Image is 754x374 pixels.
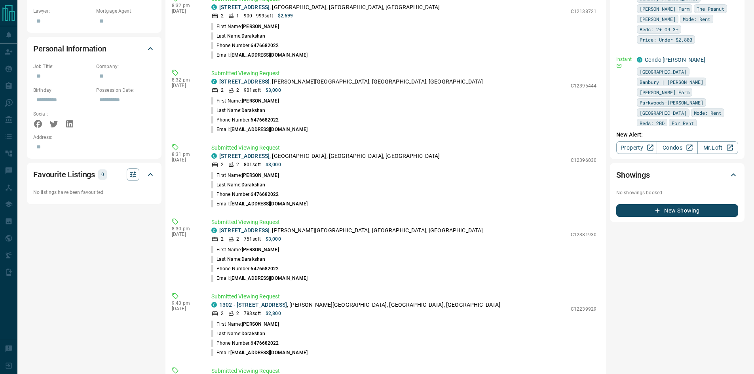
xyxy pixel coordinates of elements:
p: Email: [211,275,308,282]
span: [GEOGRAPHIC_DATA] [640,109,687,117]
svg: Email [616,63,622,68]
span: Parkwoods-[PERSON_NAME] [640,99,703,106]
p: 2 [236,87,239,94]
p: First Name: [211,23,279,30]
p: Instant [616,56,632,63]
div: Showings [616,165,738,184]
span: [PERSON_NAME] Farm [640,5,689,13]
p: First Name: [211,172,279,179]
div: Personal Information [33,39,155,58]
a: [STREET_ADDRESS] [219,4,270,10]
span: [PERSON_NAME] [242,321,279,327]
a: [STREET_ADDRESS] [219,78,270,85]
p: $2,800 [266,310,281,317]
p: Last Name: [211,181,265,188]
p: Email: [211,200,308,207]
p: $3,000 [266,235,281,243]
p: Job Title: [33,63,92,70]
p: $3,000 [266,161,281,168]
p: Phone Number: [211,42,279,49]
h2: Personal Information [33,42,106,55]
span: [PERSON_NAME] Farm [640,88,689,96]
span: Darakshan [241,33,265,39]
p: Submitted Viewing Request [211,144,596,152]
p: 783 sqft [244,310,261,317]
p: 2 [221,87,224,94]
span: Mode: Rent [683,15,710,23]
p: Lawyer: [33,8,92,15]
span: [EMAIL_ADDRESS][DOMAIN_NAME] [230,52,308,58]
p: , [PERSON_NAME][GEOGRAPHIC_DATA], [GEOGRAPHIC_DATA], [GEOGRAPHIC_DATA] [219,226,483,235]
span: 6476682022 [251,192,279,197]
a: Condos [657,141,697,154]
a: [STREET_ADDRESS] [219,153,270,159]
p: Submitted Viewing Request [211,69,596,78]
p: C12138721 [571,8,596,15]
span: Banbury | [PERSON_NAME] [640,78,703,86]
p: C12239929 [571,306,596,313]
p: , [GEOGRAPHIC_DATA], [GEOGRAPHIC_DATA], [GEOGRAPHIC_DATA] [219,152,440,160]
div: condos.ca [211,4,217,10]
span: [EMAIL_ADDRESS][DOMAIN_NAME] [230,350,308,355]
p: 2 [221,235,224,243]
p: , [GEOGRAPHIC_DATA], [GEOGRAPHIC_DATA], [GEOGRAPHIC_DATA] [219,3,440,11]
span: Mode: Rent [694,109,722,117]
p: $2,699 [278,12,293,19]
span: The Peanut [697,5,724,13]
p: Last Name: [211,330,265,337]
span: [EMAIL_ADDRESS][DOMAIN_NAME] [230,201,308,207]
p: [DATE] [172,157,199,163]
h2: Showings [616,169,650,181]
p: Phone Number: [211,191,279,198]
p: C12395444 [571,82,596,89]
p: C12396030 [571,157,596,164]
span: [PERSON_NAME] [242,24,279,29]
p: Mortgage Agent: [96,8,155,15]
span: [PERSON_NAME] [640,15,676,23]
p: Email: [211,51,308,59]
p: Submitted Viewing Request [211,218,596,226]
p: Phone Number: [211,116,279,123]
p: 2 [236,310,239,317]
p: Last Name: [211,256,265,263]
a: Property [616,141,657,154]
div: Favourite Listings0 [33,165,155,184]
p: [DATE] [172,8,199,14]
p: Email: [211,349,308,356]
a: Condo [PERSON_NAME] [645,57,706,63]
span: 6476682022 [251,117,279,123]
p: 8:32 pm [172,77,199,83]
p: 2 [236,235,239,243]
p: Address: [33,134,155,141]
span: Beds: 2+ OR 3+ [640,25,678,33]
div: condos.ca [211,228,217,233]
span: [PERSON_NAME] [242,173,279,178]
a: Mr.Loft [697,141,738,154]
p: [DATE] [172,232,199,237]
p: 900 - 999 sqft [244,12,273,19]
span: Beds: 2BD [640,119,665,127]
div: condos.ca [211,79,217,84]
p: Last Name: [211,32,265,40]
a: [STREET_ADDRESS] [219,227,270,234]
a: 1302 - [STREET_ADDRESS] [219,302,287,308]
span: 6476682022 [251,340,279,346]
p: 2 [221,161,224,168]
p: Phone Number: [211,265,279,272]
p: 8:31 pm [172,152,199,157]
div: condos.ca [211,153,217,159]
p: , [PERSON_NAME][GEOGRAPHIC_DATA], [GEOGRAPHIC_DATA], [GEOGRAPHIC_DATA] [219,78,483,86]
p: Birthday: [33,87,92,94]
span: Darakshan [241,256,265,262]
p: First Name: [211,246,279,253]
p: New Alert: [616,131,738,139]
p: , [PERSON_NAME][GEOGRAPHIC_DATA], [GEOGRAPHIC_DATA], [GEOGRAPHIC_DATA] [219,301,500,309]
p: Email: [211,126,308,133]
span: Darakshan [241,108,265,113]
p: Social: [33,110,92,118]
span: 6476682022 [251,266,279,271]
p: 2 [221,12,224,19]
p: 0 [101,170,104,179]
p: Possession Date: [96,87,155,94]
p: 1 [236,12,239,19]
